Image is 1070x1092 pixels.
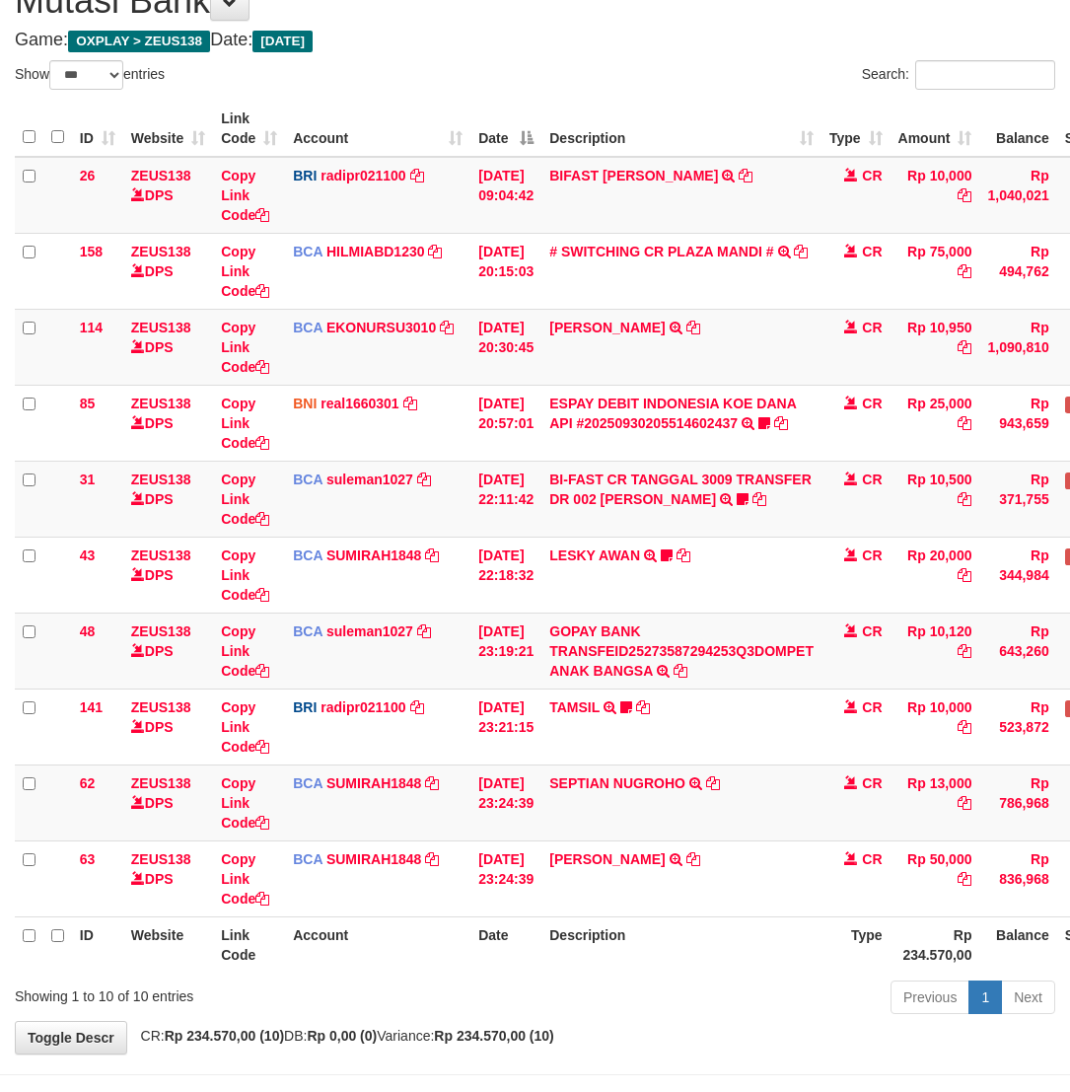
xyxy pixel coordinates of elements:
[470,101,541,157] th: Date: activate to sort column descending
[410,699,424,715] a: Copy radipr021100 to clipboard
[131,320,191,335] a: ZEUS138
[968,981,1002,1014] a: 1
[862,168,882,183] span: CR
[470,916,541,973] th: Date
[774,415,788,431] a: Copy ESPAY DEBIT INDONESIA KOE DANA API #20250930205514602437 to clipboard
[549,168,718,183] a: BIFAST [PERSON_NAME]
[293,244,322,259] span: BCA
[891,385,980,461] td: Rp 25,000
[80,547,96,563] span: 43
[123,157,213,234] td: DPS
[213,916,285,973] th: Link Code
[123,385,213,461] td: DPS
[428,244,442,259] a: Copy HILMIABD1230 to clipboard
[470,385,541,461] td: [DATE] 20:57:01
[891,916,980,973] th: Rp 234.570,00
[221,547,269,603] a: Copy Link Code
[80,851,96,867] span: 63
[15,60,165,90] label: Show entries
[862,851,882,867] span: CR
[131,244,191,259] a: ZEUS138
[80,623,96,639] span: 48
[123,916,213,973] th: Website
[80,396,96,411] span: 85
[862,60,1055,90] label: Search:
[15,1021,127,1055] a: Toggle Descr
[862,623,882,639] span: CR
[293,472,322,487] span: BCA
[915,60,1055,90] input: Search:
[958,795,971,811] a: Copy Rp 13,000 to clipboard
[979,764,1056,840] td: Rp 786,968
[891,233,980,309] td: Rp 75,000
[862,244,882,259] span: CR
[72,101,123,157] th: ID: activate to sort column ascending
[321,168,405,183] a: radipr021100
[425,775,439,791] a: Copy SUMIRAH1848 to clipboard
[221,699,269,755] a: Copy Link Code
[541,916,821,973] th: Description
[15,979,431,1006] div: Showing 1 to 10 of 10 entries
[293,851,322,867] span: BCA
[862,396,882,411] span: CR
[470,613,541,689] td: [DATE] 23:19:21
[15,31,1055,50] h4: Game: Date:
[80,775,96,791] span: 62
[979,689,1056,764] td: Rp 523,872
[80,168,96,183] span: 26
[131,623,191,639] a: ZEUS138
[321,396,398,411] a: real1660301
[752,491,766,507] a: Copy BI-FAST CR TANGGAL 3009 TRANSFER DR 002 ASMANTONI to clipboard
[979,613,1056,689] td: Rp 643,260
[123,840,213,916] td: DPS
[293,320,322,335] span: BCA
[68,31,210,52] span: OXPLAY > ZEUS138
[549,775,685,791] a: SEPTIAN NUGROHO
[221,244,269,299] a: Copy Link Code
[221,623,269,679] a: Copy Link Code
[706,775,720,791] a: Copy SEPTIAN NUGROHO to clipboard
[131,851,191,867] a: ZEUS138
[891,461,980,537] td: Rp 10,500
[293,547,322,563] span: BCA
[123,537,213,613] td: DPS
[958,567,971,583] a: Copy Rp 20,000 to clipboard
[794,244,808,259] a: Copy # SWITCHING CR PLAZA MANDI # to clipboard
[549,396,796,431] a: ESPAY DEBIT INDONESIA KOE DANA API #20250930205514602437
[326,623,413,639] a: suleman1027
[979,157,1056,234] td: Rp 1,040,021
[549,472,812,507] a: BI-FAST CR TANGGAL 3009 TRANSFER DR 002 [PERSON_NAME]
[293,623,322,639] span: BCA
[403,396,417,411] a: Copy real1660301 to clipboard
[80,320,103,335] span: 114
[958,263,971,279] a: Copy Rp 75,000 to clipboard
[221,168,269,223] a: Copy Link Code
[862,320,882,335] span: CR
[549,699,600,715] a: TAMSIL
[221,472,269,527] a: Copy Link Code
[417,623,431,639] a: Copy suleman1027 to clipboard
[123,613,213,689] td: DPS
[131,396,191,411] a: ZEUS138
[80,244,103,259] span: 158
[891,613,980,689] td: Rp 10,120
[425,547,439,563] a: Copy SUMIRAH1848 to clipboard
[891,309,980,385] td: Rp 10,950
[549,547,640,563] a: LESKY AWAN
[891,157,980,234] td: Rp 10,000
[80,699,103,715] span: 141
[862,775,882,791] span: CR
[221,396,269,451] a: Copy Link Code
[470,157,541,234] td: [DATE] 09:04:42
[891,101,980,157] th: Amount: activate to sort column ascending
[862,472,882,487] span: CR
[165,1028,284,1044] strong: Rp 234.570,00 (10)
[425,851,439,867] a: Copy SUMIRAH1848 to clipboard
[549,320,665,335] a: [PERSON_NAME]
[470,461,541,537] td: [DATE] 22:11:42
[131,168,191,183] a: ZEUS138
[739,168,752,183] a: Copy BIFAST ERIKA S PAUN to clipboard
[958,415,971,431] a: Copy Rp 25,000 to clipboard
[470,764,541,840] td: [DATE] 23:24:39
[979,537,1056,613] td: Rp 344,984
